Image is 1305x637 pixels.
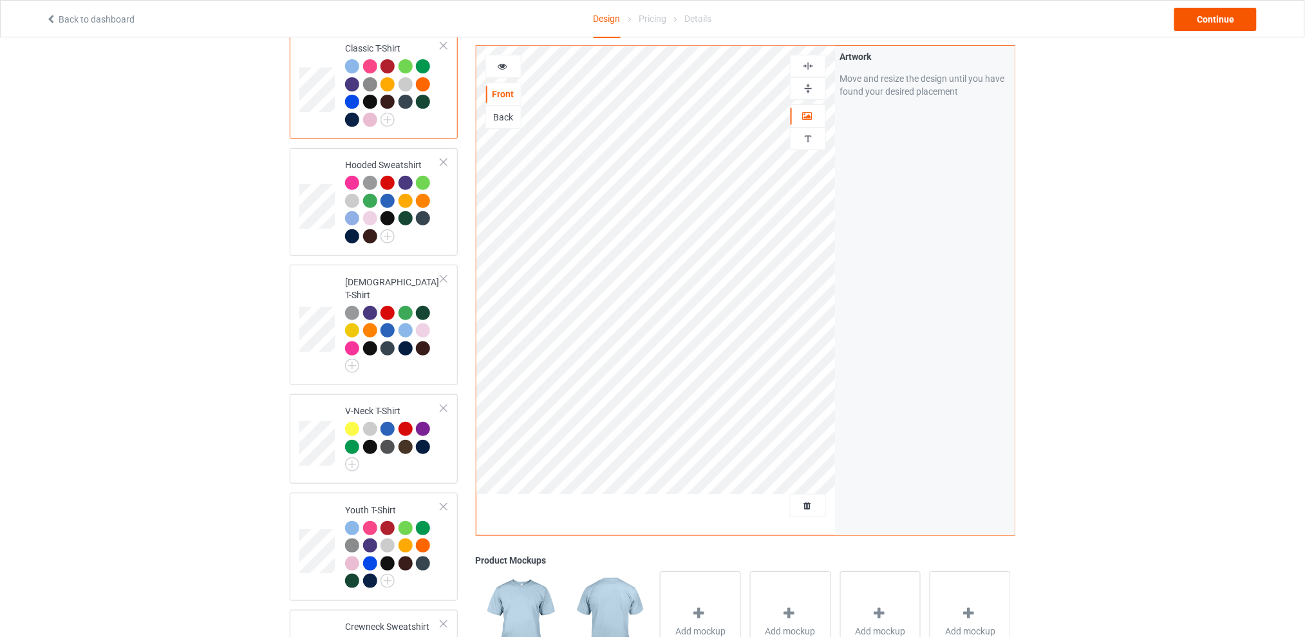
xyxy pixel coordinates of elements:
img: svg+xml;base64,PD94bWwgdmVyc2lvbj0iMS4wIiBlbmNvZGluZz0iVVRGLTgiPz4KPHN2ZyB3aWR0aD0iMjJweCIgaGVpZ2... [380,229,395,243]
img: svg+xml;base64,PD94bWwgdmVyc2lvbj0iMS4wIiBlbmNvZGluZz0iVVRGLTgiPz4KPHN2ZyB3aWR0aD0iMjJweCIgaGVpZ2... [345,457,359,471]
img: heather_texture.png [345,538,359,553]
div: Product Mockups [476,554,1015,567]
div: Continue [1174,8,1257,31]
div: V-Neck T-Shirt [290,394,458,484]
img: svg%3E%0A [802,60,814,72]
img: svg+xml;base64,PD94bWwgdmVyc2lvbj0iMS4wIiBlbmNvZGluZz0iVVRGLTgiPz4KPHN2ZyB3aWR0aD0iMjJweCIgaGVpZ2... [380,113,395,127]
a: Back to dashboard [46,14,135,24]
div: Classic T-Shirt [290,32,458,139]
img: heather_texture.png [363,77,377,91]
div: Hooded Sweatshirt [345,158,441,242]
div: Pricing [639,1,666,37]
img: svg%3E%0A [802,82,814,95]
div: [DEMOGRAPHIC_DATA] T-Shirt [345,276,441,369]
img: svg+xml;base64,PD94bWwgdmVyc2lvbj0iMS4wIiBlbmNvZGluZz0iVVRGLTgiPz4KPHN2ZyB3aWR0aD0iMjJweCIgaGVpZ2... [345,359,359,373]
div: Youth T-Shirt [290,493,458,600]
div: Classic T-Shirt [345,42,441,126]
div: V-Neck T-Shirt [345,404,441,467]
div: Artwork [840,50,1010,63]
div: Hooded Sweatshirt [290,148,458,256]
div: [DEMOGRAPHIC_DATA] T-Shirt [290,265,458,385]
div: Front [486,88,521,100]
div: Design [594,1,621,38]
img: svg+xml;base64,PD94bWwgdmVyc2lvbj0iMS4wIiBlbmNvZGluZz0iVVRGLTgiPz4KPHN2ZyB3aWR0aD0iMjJweCIgaGVpZ2... [380,574,395,588]
div: Youth T-Shirt [345,504,441,587]
div: Back [486,111,521,124]
img: svg%3E%0A [802,133,814,145]
div: Move and resize the design until you have found your desired placement [840,72,1010,98]
div: Details [684,1,711,37]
